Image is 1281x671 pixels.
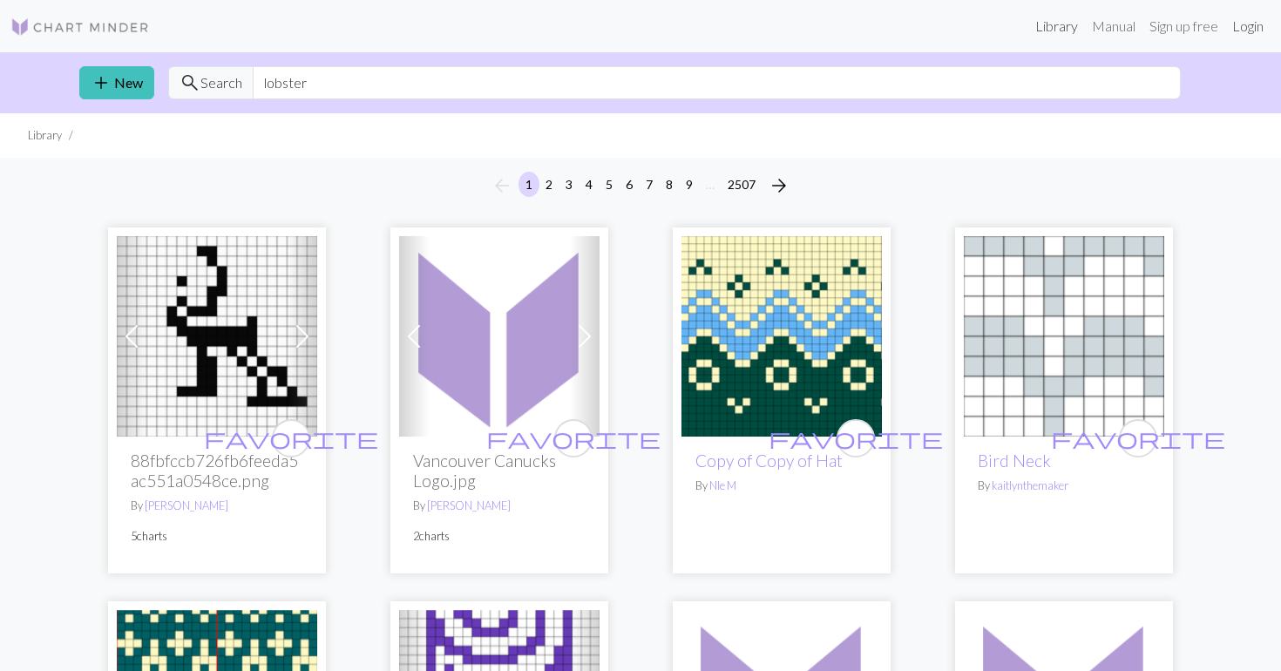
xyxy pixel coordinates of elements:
a: [PERSON_NAME] [145,498,228,512]
h2: Vancouver Canucks Logo.jpg [413,451,586,491]
nav: Page navigation [485,172,796,200]
span: add [91,71,112,95]
a: New [79,66,154,99]
img: Hat [681,236,882,437]
a: Login [1225,9,1271,44]
button: 6 [619,172,640,197]
button: Next [762,172,796,200]
a: Nle M [709,478,736,492]
a: Sign up free [1142,9,1225,44]
button: favourite [272,419,310,457]
a: Bird Neck [964,326,1164,342]
p: 2 charts [413,528,586,545]
button: 9 [679,172,700,197]
button: 7 [639,172,660,197]
p: By [695,478,868,494]
a: [PERSON_NAME] [427,498,511,512]
span: Search [200,72,242,93]
button: favourite [1119,419,1157,457]
p: By [131,498,303,514]
button: 8 [659,172,680,197]
p: By [978,478,1150,494]
a: Hat [681,326,882,342]
span: arrow_forward [769,173,790,198]
a: Copy of Copy of Hat [695,451,843,471]
i: favourite [204,421,378,456]
img: Logo [10,17,150,37]
button: 5 [599,172,620,197]
button: favourite [837,419,875,457]
a: Library [1028,9,1085,44]
a: 88fbfccb726fb6feeda5ac551a0548ce.png [117,326,317,342]
button: 2 [539,172,559,197]
span: favorite [769,424,943,451]
a: Bird Neck [978,451,1051,471]
button: 3 [559,172,579,197]
button: 4 [579,172,600,197]
a: Vancouver Canucks Logo.jpg [399,326,600,342]
span: search [180,71,200,95]
a: Manual [1085,9,1142,44]
img: Bird Neck [964,236,1164,437]
i: favourite [1051,421,1225,456]
span: favorite [486,424,661,451]
li: Library [28,127,62,144]
img: 88fbfccb726fb6feeda5ac551a0548ce.png [117,236,317,437]
i: favourite [769,421,943,456]
span: favorite [204,424,378,451]
i: Next [769,175,790,196]
h2: 88fbfccb726fb6feeda5ac551a0548ce.png [131,451,303,491]
a: kaitlynthemaker [992,478,1068,492]
span: favorite [1051,424,1225,451]
button: 1 [518,172,539,197]
button: favourite [554,419,593,457]
p: 5 charts [131,528,303,545]
i: favourite [486,421,661,456]
p: By [413,498,586,514]
button: 2507 [721,172,762,197]
img: Vancouver Canucks Logo.jpg [399,236,600,437]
